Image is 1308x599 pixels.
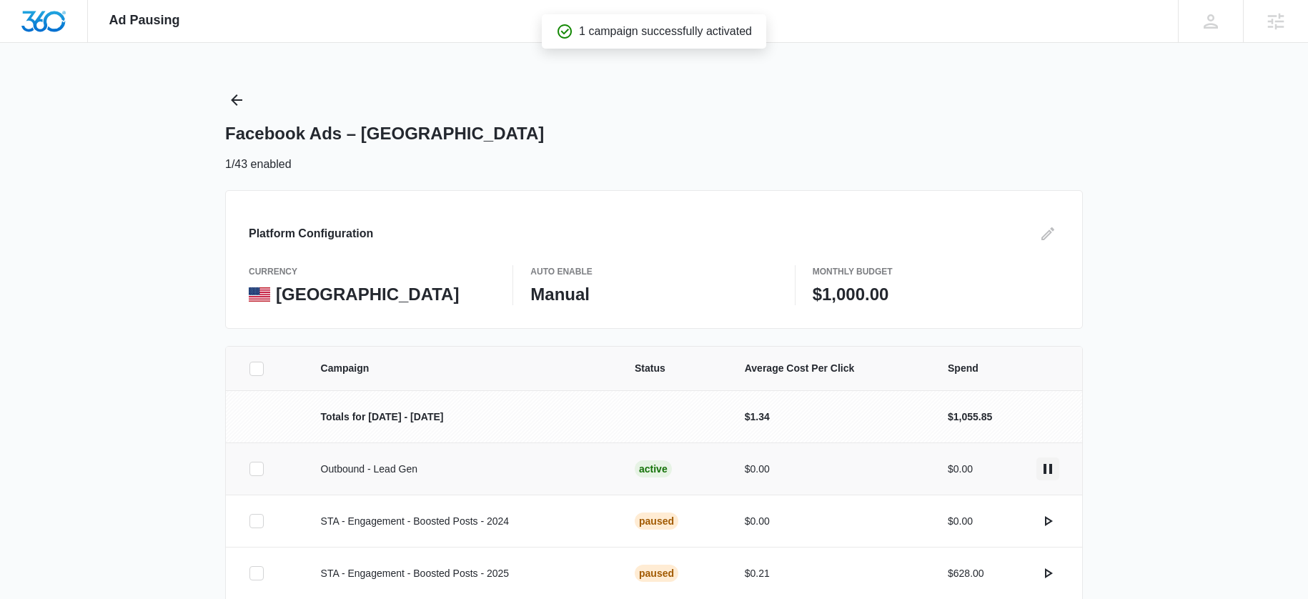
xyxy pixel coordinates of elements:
img: United States [249,287,270,302]
p: Totals for [DATE] - [DATE] [321,410,600,425]
p: STA - Engagement - Boosted Posts - 2024 [321,514,600,529]
p: currency [249,265,495,278]
p: $1,055.85 [948,410,992,425]
div: Paused [635,565,678,582]
button: actions.activate [1036,562,1059,585]
p: $1,000.00 [813,284,1059,305]
p: Outbound - Lead Gen [321,462,600,477]
span: Status [635,361,710,376]
h3: Platform Configuration [249,225,373,242]
button: actions.activate [1036,510,1059,533]
div: Active [635,460,672,477]
p: $0.00 [745,514,913,529]
p: Monthly Budget [813,265,1059,278]
p: 1 campaign successfully activated [579,23,752,40]
button: Edit [1036,222,1059,245]
p: Manual [530,284,777,305]
button: Back [225,89,248,112]
span: Average Cost Per Click [745,361,913,376]
p: $0.00 [948,514,973,529]
p: $0.00 [948,462,973,477]
p: 1/43 enabled [225,156,292,173]
p: Auto Enable [530,265,777,278]
span: Campaign [321,361,600,376]
button: actions.pause [1036,457,1059,480]
p: $1.34 [745,410,913,425]
p: STA - Engagement - Boosted Posts - 2025 [321,566,600,581]
p: [GEOGRAPHIC_DATA] [276,284,459,305]
span: Spend [948,361,1059,376]
p: $0.00 [745,462,913,477]
p: $628.00 [948,566,984,581]
div: Paused [635,513,678,530]
span: Ad Pausing [109,13,180,28]
p: $0.21 [745,566,913,581]
h1: Facebook Ads – [GEOGRAPHIC_DATA] [225,123,544,144]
